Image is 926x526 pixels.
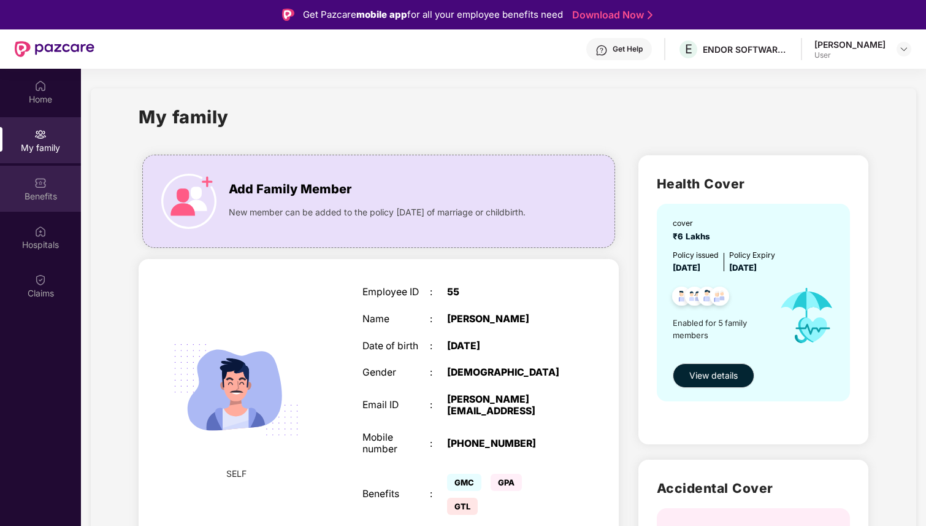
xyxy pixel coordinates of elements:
div: cover [673,217,715,229]
div: [DATE] [447,341,565,352]
div: : [430,367,447,379]
img: svg+xml;base64,PHN2ZyB4bWxucz0iaHR0cDovL3d3dy53My5vcmcvMjAwMC9zdmciIHdpZHRoPSI0OC45MTUiIGhlaWdodD... [679,283,710,313]
button: View details [673,363,754,388]
span: Add Family Member [229,180,351,199]
h2: Accidental Cover [657,478,850,498]
img: icon [161,174,216,229]
div: : [430,489,447,500]
div: [PERSON_NAME] [814,39,886,50]
span: GPA [491,474,522,491]
img: New Pazcare Logo [15,41,94,57]
div: : [430,341,447,352]
div: Name [362,314,430,325]
img: svg+xml;base64,PHN2ZyB4bWxucz0iaHR0cDovL3d3dy53My5vcmcvMjAwMC9zdmciIHdpZHRoPSIyMjQiIGhlaWdodD0iMT... [159,312,313,467]
div: [DEMOGRAPHIC_DATA] [447,367,565,379]
div: Date of birth [362,341,430,352]
img: svg+xml;base64,PHN2ZyB3aWR0aD0iMjAiIGhlaWdodD0iMjAiIHZpZXdCb3g9IjAgMCAyMCAyMCIgZmlsbD0ibm9uZSIgeG... [34,128,47,141]
div: 55 [447,287,565,298]
div: ENDOR SOFTWARE PRIVATE LIMITED [703,44,789,55]
div: Gender [362,367,430,379]
strong: mobile app [356,9,407,20]
div: Get Pazcare for all your employee benefits need [303,7,563,22]
img: Logo [282,9,294,21]
img: svg+xml;base64,PHN2ZyBpZD0iQmVuZWZpdHMiIHhtbG5zPSJodHRwOi8vd3d3LnczLm9yZy8yMDAwL3N2ZyIgd2lkdGg9Ij... [34,177,47,189]
img: svg+xml;base64,PHN2ZyBpZD0iSGVscC0zMngzMiIgeG1sbnM9Imh0dHA6Ly93d3cudzMub3JnLzIwMDAvc3ZnIiB3aWR0aD... [595,44,608,56]
img: svg+xml;base64,PHN2ZyBpZD0iRHJvcGRvd24tMzJ4MzIiIHhtbG5zPSJodHRwOi8vd3d3LnczLm9yZy8yMDAwL3N2ZyIgd2... [899,44,909,54]
div: User [814,50,886,60]
img: Stroke [648,9,652,21]
div: : [430,314,447,325]
div: : [430,400,447,411]
img: svg+xml;base64,PHN2ZyBpZD0iQ2xhaW0iIHhtbG5zPSJodHRwOi8vd3d3LnczLm9yZy8yMDAwL3N2ZyIgd2lkdGg9IjIwIi... [34,274,47,286]
div: Get Help [613,44,643,54]
div: : [430,438,447,450]
div: Policy issued [673,249,719,261]
div: Email ID [362,400,430,411]
span: GMC [447,474,481,491]
span: ₹6 Lakhs [673,231,715,241]
img: svg+xml;base64,PHN2ZyB4bWxucz0iaHR0cDovL3d3dy53My5vcmcvMjAwMC9zdmciIHdpZHRoPSI0OC45NDMiIGhlaWdodD... [667,283,697,313]
span: Enabled for 5 family members [673,317,768,342]
span: E [685,42,692,56]
div: Benefits [362,489,430,500]
span: SELF [226,467,247,481]
a: Download Now [572,9,649,21]
div: Mobile number [362,432,430,455]
span: [DATE] [729,263,757,273]
div: [PHONE_NUMBER] [447,438,565,450]
h1: My family [139,103,229,131]
h2: Health Cover [657,174,850,194]
span: [DATE] [673,263,700,273]
img: svg+xml;base64,PHN2ZyB4bWxucz0iaHR0cDovL3d3dy53My5vcmcvMjAwMC9zdmciIHdpZHRoPSI0OC45NDMiIGhlaWdodD... [705,283,735,313]
img: svg+xml;base64,PHN2ZyB4bWxucz0iaHR0cDovL3d3dy53My5vcmcvMjAwMC9zdmciIHdpZHRoPSI0OC45NDMiIGhlaWdodD... [692,283,722,313]
div: Policy Expiry [729,249,775,261]
span: GTL [447,498,478,515]
div: Employee ID [362,287,430,298]
div: [PERSON_NAME] [447,314,565,325]
span: New member can be added to the policy [DATE] of marriage or childbirth. [229,206,526,219]
div: [PERSON_NAME][EMAIL_ADDRESS] [447,394,565,417]
img: svg+xml;base64,PHN2ZyBpZD0iSG9zcGl0YWxzIiB4bWxucz0iaHR0cDovL3d3dy53My5vcmcvMjAwMC9zdmciIHdpZHRoPS... [34,225,47,238]
img: svg+xml;base64,PHN2ZyBpZD0iSG9tZSIgeG1sbnM9Imh0dHA6Ly93d3cudzMub3JnLzIwMDAvc3ZnIiB3aWR0aD0iMjAiIG... [34,80,47,92]
span: View details [689,369,738,382]
img: icon [768,274,845,357]
div: : [430,287,447,298]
